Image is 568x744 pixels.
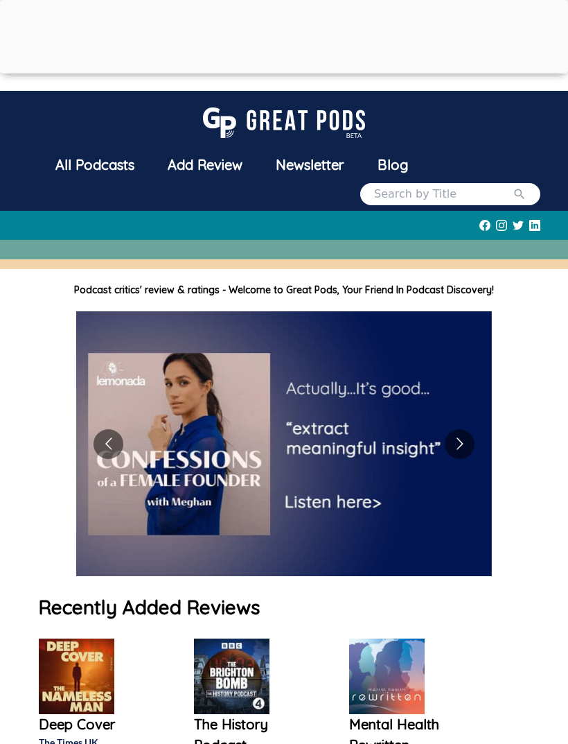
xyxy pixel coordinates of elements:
img: Deep Cover [39,639,114,714]
a: Add Review [151,147,259,183]
img: image [76,311,492,576]
h1: Recently Added Reviews [39,593,529,622]
button: Go to previous slide [94,429,123,459]
img: Mental Health Rewritten [349,639,425,714]
input: Search by Title [374,186,513,202]
h1: Podcast critics' review & ratings - Welcome to Great Pods, Your Friend In Podcast Discovery! [28,283,540,297]
a: Blog [361,147,425,183]
img: The History Podcast [194,639,269,714]
button: Go to next slide [445,429,474,459]
a: All Podcasts [39,147,151,183]
img: GreatPods [203,107,365,138]
a: Deep Cover [39,714,150,735]
a: Newsletter [259,147,361,183]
